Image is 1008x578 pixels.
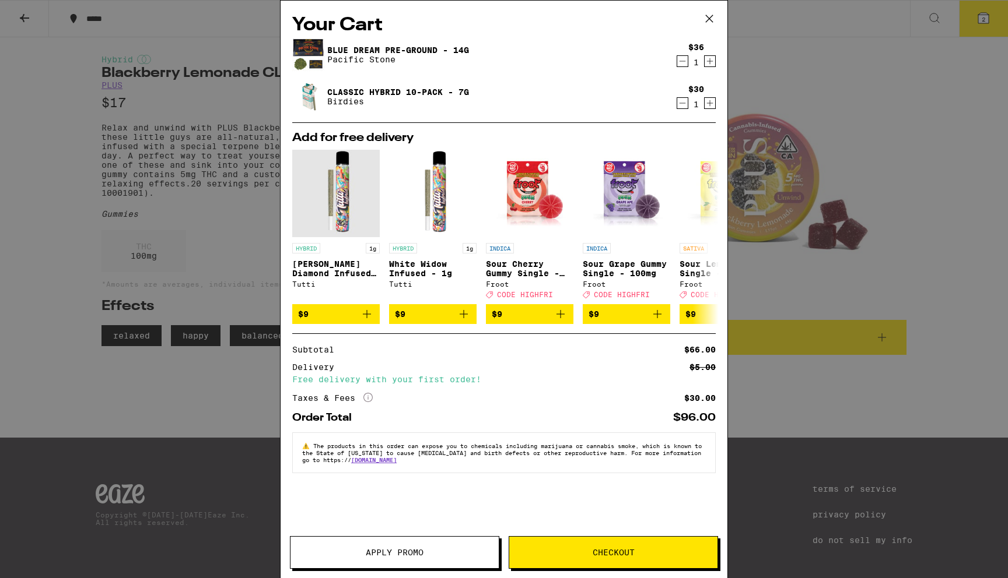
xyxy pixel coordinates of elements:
div: $30.00 [684,394,716,402]
a: [DOMAIN_NAME] [351,456,397,463]
div: Tutti [389,280,477,288]
button: Add to bag [680,304,767,324]
button: Apply Promo [290,536,499,569]
p: Sour Cherry Gummy Single - 100mg [486,259,573,278]
div: $96.00 [673,413,716,423]
span: $9 [492,309,502,319]
button: Add to bag [292,304,380,324]
p: Pacific Stone [327,55,469,64]
p: Birdies [327,97,469,106]
span: ⚠️ [302,442,313,449]
img: Froot - Sour Grape Gummy Single - 100mg [583,150,670,237]
div: Froot [680,280,767,288]
span: Checkout [593,548,635,556]
button: Add to bag [389,304,477,324]
h2: Add for free delivery [292,132,716,144]
a: Open page for Sour Grape Gummy Single - 100mg from Froot [583,150,670,304]
img: Froot - Sour Lemon Gummy Single - 100mg [680,150,767,237]
div: $30 [688,84,704,94]
div: Free delivery with your first order! [292,375,716,383]
p: SATIVA [680,243,708,253]
button: Add to bag [486,304,573,324]
span: $9 [395,309,405,319]
span: Apply Promo [366,548,423,556]
img: Blue Dream Pre-Ground - 14g [292,38,325,71]
a: Blue Dream Pre-Ground - 14g [327,45,469,55]
button: Increment [704,97,716,109]
span: $9 [298,309,309,319]
div: $36 [688,43,704,52]
p: Sour Lemon Gummy Single - 100mg [680,259,767,278]
p: HYBRID [389,243,417,253]
a: Open page for White Widow Infused - 1g from Tutti [389,150,477,304]
div: Froot [486,280,573,288]
p: [PERSON_NAME] Diamond Infused - 1g [292,259,380,278]
span: $9 [589,309,599,319]
p: 1g [463,243,477,253]
button: Add to bag [583,304,670,324]
div: Order Total [292,413,360,423]
img: Classic Hybrid 10-Pack - 7g [292,80,325,113]
h2: Your Cart [292,12,716,38]
a: Open page for Sour Lemon Gummy Single - 100mg from Froot [680,150,767,304]
img: Tutti - Cali Haze Diamond Infused - 1g [292,150,380,237]
div: $66.00 [684,346,716,354]
span: Hi. Need any help? [7,8,84,17]
div: Taxes & Fees [292,393,373,403]
p: INDICA [583,243,611,253]
a: Classic Hybrid 10-Pack - 7g [327,87,469,97]
button: Increment [704,55,716,67]
div: Tutti [292,280,380,288]
button: Checkout [509,536,718,569]
div: $5.00 [689,363,716,371]
p: White Widow Infused - 1g [389,259,477,278]
p: 1g [366,243,380,253]
div: 1 [688,100,704,109]
a: Open page for Cali Haze Diamond Infused - 1g from Tutti [292,150,380,304]
img: Tutti - White Widow Infused - 1g [389,150,477,237]
span: CODE HIGHFRI [497,291,553,298]
img: Froot - Sour Cherry Gummy Single - 100mg [486,150,573,237]
div: Froot [583,280,670,288]
span: CODE HIGHFRI [594,291,650,298]
button: Decrement [677,55,688,67]
p: Sour Grape Gummy Single - 100mg [583,259,670,278]
div: 1 [688,58,704,67]
button: Decrement [677,97,688,109]
span: CODE HIGHFRI [691,291,747,298]
div: Delivery [292,363,342,371]
span: $9 [685,309,696,319]
p: INDICA [486,243,514,253]
div: Subtotal [292,346,342,354]
span: The products in this order can expose you to chemicals including marijuana or cannabis smoke, whi... [302,442,702,463]
a: Open page for Sour Cherry Gummy Single - 100mg from Froot [486,150,573,304]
